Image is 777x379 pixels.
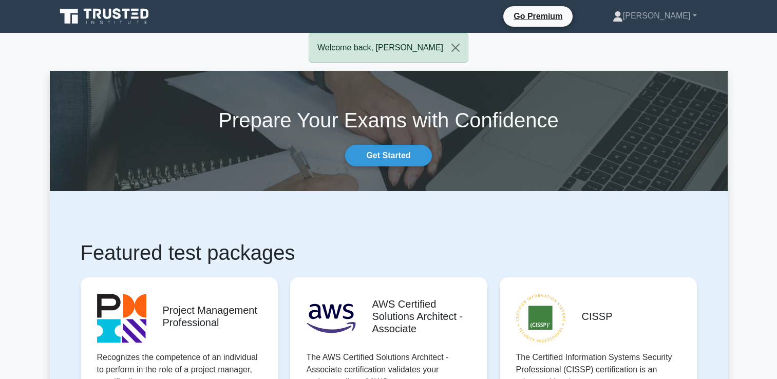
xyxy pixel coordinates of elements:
[309,33,468,63] div: Welcome back, [PERSON_NAME]
[50,108,728,132] h1: Prepare Your Exams with Confidence
[507,10,568,23] a: Go Premium
[345,145,431,166] a: Get Started
[81,240,697,265] h1: Featured test packages
[443,33,468,62] button: Close
[588,6,722,26] a: [PERSON_NAME]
